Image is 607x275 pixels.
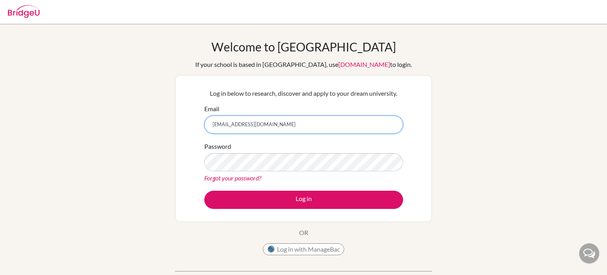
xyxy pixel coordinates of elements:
[8,5,40,18] img: Bridge-U
[263,243,344,255] button: Log in with ManageBac
[204,142,231,151] label: Password
[204,104,219,114] label: Email
[195,60,412,69] div: If your school is based in [GEOGRAPHIC_DATA], use to login.
[17,6,33,13] span: Help
[204,174,261,182] a: Forgot your password?
[211,40,396,54] h1: Welcome to [GEOGRAPHIC_DATA]
[299,228,308,237] p: OR
[204,89,403,98] p: Log in below to research, discover and apply to your dream university.
[204,191,403,209] button: Log in
[338,61,390,68] a: [DOMAIN_NAME]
